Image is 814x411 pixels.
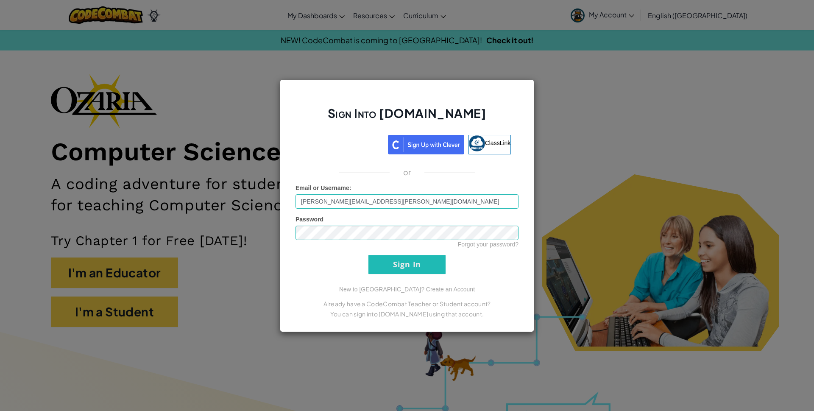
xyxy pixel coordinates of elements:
[295,185,349,191] span: Email or Username
[295,309,519,319] p: You can sign into [DOMAIN_NAME] using that account.
[458,241,519,248] a: Forgot your password?
[303,134,384,153] div: Acceder con Google. Se abre en una pestaña nueva
[295,105,519,130] h2: Sign Into [DOMAIN_NAME]
[485,139,511,146] span: ClassLink
[403,167,411,177] p: or
[303,135,384,154] a: Acceder con Google. Se abre en una pestaña nueva
[295,216,323,223] span: Password
[295,184,351,192] label: :
[295,299,519,309] p: Already have a CodeCombat Teacher or Student account?
[339,286,475,293] a: New to [GEOGRAPHIC_DATA]? Create an Account
[388,135,464,154] img: clever_sso_button@2x.png
[368,255,446,274] input: Sign In
[469,135,485,151] img: classlink-logo-small.png
[299,134,388,153] iframe: Botón de Acceder con Google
